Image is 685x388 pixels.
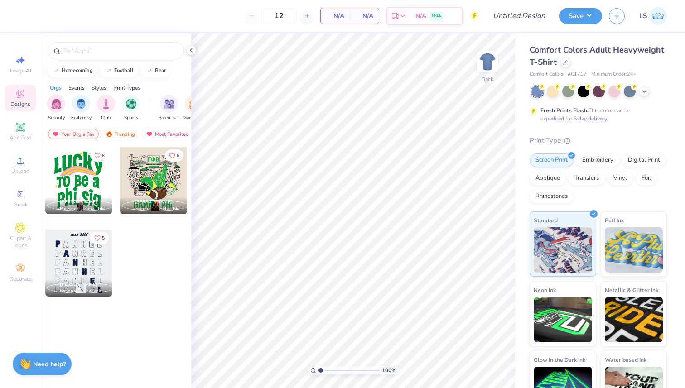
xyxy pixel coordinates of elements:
span: Standard [534,216,558,225]
span: Sorority [48,115,65,121]
div: filter for Parent's Weekend [159,95,179,121]
span: Phi Sigma Sigma, [GEOGRAPHIC_DATA] [60,206,109,212]
img: Game Day Image [189,99,199,109]
div: Print Types [113,84,140,92]
span: 100 % [382,366,396,374]
div: bear [155,68,166,73]
span: Water based Ink [605,355,646,364]
span: [PERSON_NAME] [135,199,172,205]
input: Untitled Design [486,7,552,25]
span: N/A [415,11,426,21]
button: filter button [97,95,115,121]
span: 6 [177,153,179,158]
button: filter button [71,95,92,121]
img: trending.gif [106,131,113,137]
span: Designs [10,101,30,108]
div: Back [482,75,493,83]
div: filter for Sports [122,95,140,121]
img: trend_line.gif [105,68,112,73]
img: Back [478,53,497,71]
div: Your Org's Fav [48,129,99,139]
img: Fraternity Image [76,99,86,109]
span: N/A [326,11,344,21]
img: most_fav.gif [52,131,59,137]
div: filter for Game Day [183,95,204,121]
span: # C1717 [568,71,587,78]
div: Rhinestones [530,190,574,203]
img: Sorority Image [51,99,62,109]
div: Events [68,84,85,92]
div: Digital Print [622,153,666,167]
span: 8 [102,153,105,158]
img: Metallic & Glitter Ink [605,297,663,342]
span: Clipart & logos [5,235,36,249]
button: filter button [122,95,140,121]
span: [PERSON_NAME] [60,281,97,287]
button: Like [90,232,109,244]
span: Gamma Phi Beta, [GEOGRAPHIC_DATA][US_STATE] [135,206,183,212]
span: Metallic & Glitter Ink [605,285,658,295]
span: Image AI [10,67,31,74]
span: FREE [432,13,441,19]
strong: Need help? [33,360,66,369]
input: Try "Alpha" [63,46,178,55]
span: Greek [14,201,28,208]
div: Orgs [50,84,62,92]
span: Neon Ink [534,285,556,295]
button: filter button [183,95,204,121]
button: Like [165,149,183,162]
img: Parent's Weekend Image [164,99,174,109]
input: – – [261,8,297,24]
div: Embroidery [576,153,619,167]
img: Neon Ink [534,297,592,342]
span: LS [639,11,647,21]
strong: Fresh Prints Flash: [540,107,589,114]
span: Comfort Colors Adult Heavyweight T-Shirt [530,44,664,67]
span: Sports [124,115,138,121]
button: filter button [47,95,65,121]
div: Most Favorited [142,129,193,139]
img: most_fav.gif [146,131,153,137]
button: bear [141,64,170,77]
img: Club Image [101,99,111,109]
span: National Panhellenic Conference, [GEOGRAPHIC_DATA][US_STATE] [60,288,109,295]
a: LS [639,7,667,25]
span: Club [101,115,111,121]
span: Minimum Order: 24 + [591,71,637,78]
div: filter for Fraternity [71,95,92,121]
button: filter button [159,95,179,121]
span: Upload [11,168,29,175]
div: Print Type [530,135,667,146]
img: Sports Image [126,99,136,109]
span: [PERSON_NAME] [60,199,97,205]
span: Puff Ink [605,216,624,225]
span: N/A [355,11,373,21]
div: homecoming [62,68,93,73]
button: football [100,64,138,77]
div: Vinyl [608,172,633,185]
span: Fraternity [71,115,92,121]
div: football [114,68,134,73]
div: This color can be expedited for 5 day delivery. [540,106,652,123]
button: Like [90,149,109,162]
span: Add Text [10,134,31,141]
div: Foil [636,172,657,185]
span: Comfort Colors [530,71,563,78]
div: Screen Print [530,153,574,167]
div: Transfers [569,172,605,185]
div: Styles [92,84,106,92]
div: filter for Sorority [47,95,65,121]
img: Lizzy Simon [649,7,667,25]
span: Glow in the Dark Ink [534,355,585,364]
span: Parent's Weekend [159,115,179,121]
img: trend_line.gif [146,68,153,73]
img: Standard [534,227,592,273]
div: filter for Club [97,95,115,121]
img: Puff Ink [605,227,663,273]
img: trend_line.gif [53,68,60,73]
button: homecoming [48,64,97,77]
div: Applique [530,172,566,185]
span: Game Day [183,115,204,121]
span: Decorate [10,275,31,283]
span: 5 [102,236,105,240]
